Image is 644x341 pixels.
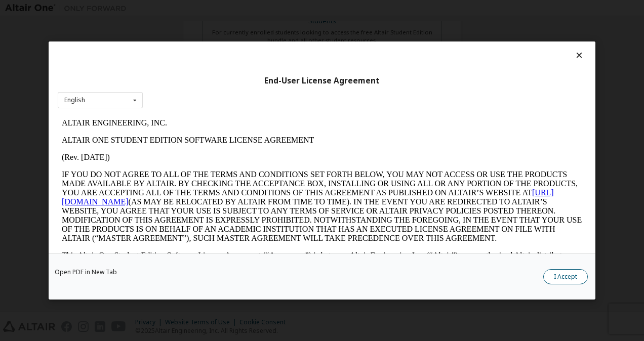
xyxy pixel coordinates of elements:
div: English [64,97,85,103]
a: [URL][DOMAIN_NAME] [4,74,496,92]
p: IF YOU DO NOT AGREE TO ALL OF THE TERMS AND CONDITIONS SET FORTH BELOW, YOU MAY NOT ACCESS OR USE... [4,56,525,129]
p: (Rev. [DATE]) [4,38,525,48]
div: End-User License Agreement [58,76,586,86]
button: I Accept [543,269,588,284]
p: ALTAIR ENGINEERING, INC. [4,4,525,13]
a: Open PDF in New Tab [55,269,117,275]
p: This Altair One Student Edition Software License Agreement (“Agreement”) is between Altair Engine... [4,137,525,173]
p: ALTAIR ONE STUDENT EDITION SOFTWARE LICENSE AGREEMENT [4,21,525,30]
